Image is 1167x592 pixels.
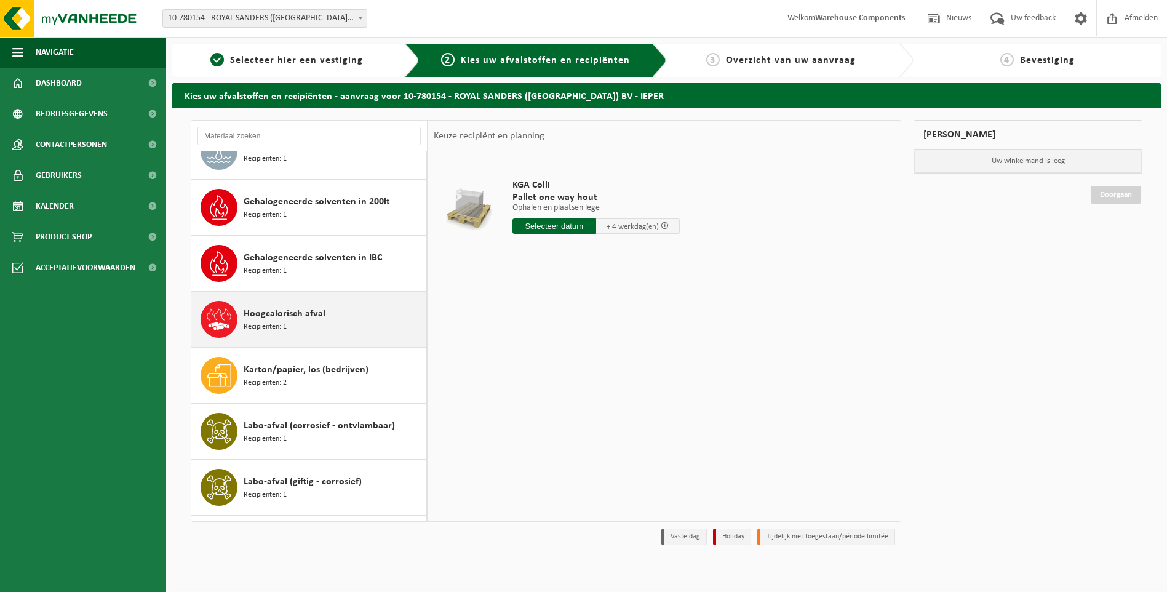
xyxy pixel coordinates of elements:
span: Bedrijfsgegevens [36,98,108,129]
input: Materiaal zoeken [197,127,421,145]
span: Recipiënten: 1 [244,489,287,501]
span: Recipiënten: 2 [244,377,287,389]
span: + 4 werkdag(en) [607,223,659,231]
span: Kalender [36,191,74,222]
span: Acceptatievoorwaarden [36,252,135,283]
span: Labo-afval (giftig - corrosief) [244,474,362,489]
span: Dashboard [36,68,82,98]
span: Gehalogeneerde solventen in IBC [244,250,382,265]
span: Gehalogeneerde solventen in 200lt [244,194,390,209]
input: Selecteer datum [512,218,596,234]
span: Recipiënten: 1 [244,153,287,165]
a: 1Selecteer hier een vestiging [178,53,395,68]
li: Holiday [713,529,751,545]
span: Selecteer hier een vestiging [230,55,363,65]
span: 4 [1000,53,1014,66]
h2: Kies uw afvalstoffen en recipiënten - aanvraag voor 10-780154 - ROYAL SANDERS ([GEOGRAPHIC_DATA])... [172,83,1161,107]
span: Contactpersonen [36,129,107,160]
div: Keuze recipiënt en planning [428,121,551,151]
strong: Warehouse Components [815,14,906,23]
span: 10-780154 - ROYAL SANDERS (BELGIUM) BV - IEPER [162,9,367,28]
button: Gehalogeneerde solventen in 200lt Recipiënten: 1 [191,180,427,236]
span: Kies uw afvalstoffen en recipiënten [461,55,630,65]
span: 3 [706,53,720,66]
span: 2 [441,53,455,66]
a: Doorgaan [1091,186,1141,204]
span: Gebruikers [36,160,82,191]
span: Recipiënten: 1 [244,433,287,445]
li: Tijdelijk niet toegestaan/période limitée [757,529,895,545]
span: Bevestiging [1020,55,1075,65]
button: Labo-afval (corrosief - ontvlambaar) Recipiënten: 1 [191,404,427,460]
span: Pallet one way hout [512,191,680,204]
span: Product Shop [36,222,92,252]
button: Hoogcalorisch afval Recipiënten: 1 [191,292,427,348]
span: 1 [210,53,224,66]
button: Labo-afval (giftig - corrosief) Recipiënten: 1 [191,460,427,516]
li: Vaste dag [661,529,707,545]
span: Overzicht van uw aanvraag [726,55,856,65]
span: Navigatie [36,37,74,68]
button: Ethyleenglycol, gevaarlijk in 200l Recipiënten: 1 [191,124,427,180]
p: Uw winkelmand is leeg [914,150,1142,173]
button: Gehalogeneerde solventen in IBC Recipiënten: 1 [191,236,427,292]
span: KGA Colli [512,179,680,191]
span: Karton/papier, los (bedrijven) [244,362,368,377]
span: Labo-afval (corrosief - ontvlambaar) [244,418,395,433]
span: Recipiënten: 1 [244,209,287,221]
span: 10-780154 - ROYAL SANDERS (BELGIUM) BV - IEPER [163,10,367,27]
span: Recipiënten: 1 [244,321,287,333]
span: Hoogcalorisch afval [244,306,325,321]
p: Ophalen en plaatsen lege [512,204,680,212]
div: [PERSON_NAME] [914,120,1142,150]
button: Karton/papier, los (bedrijven) Recipiënten: 2 [191,348,427,404]
span: Recipiënten: 1 [244,265,287,277]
